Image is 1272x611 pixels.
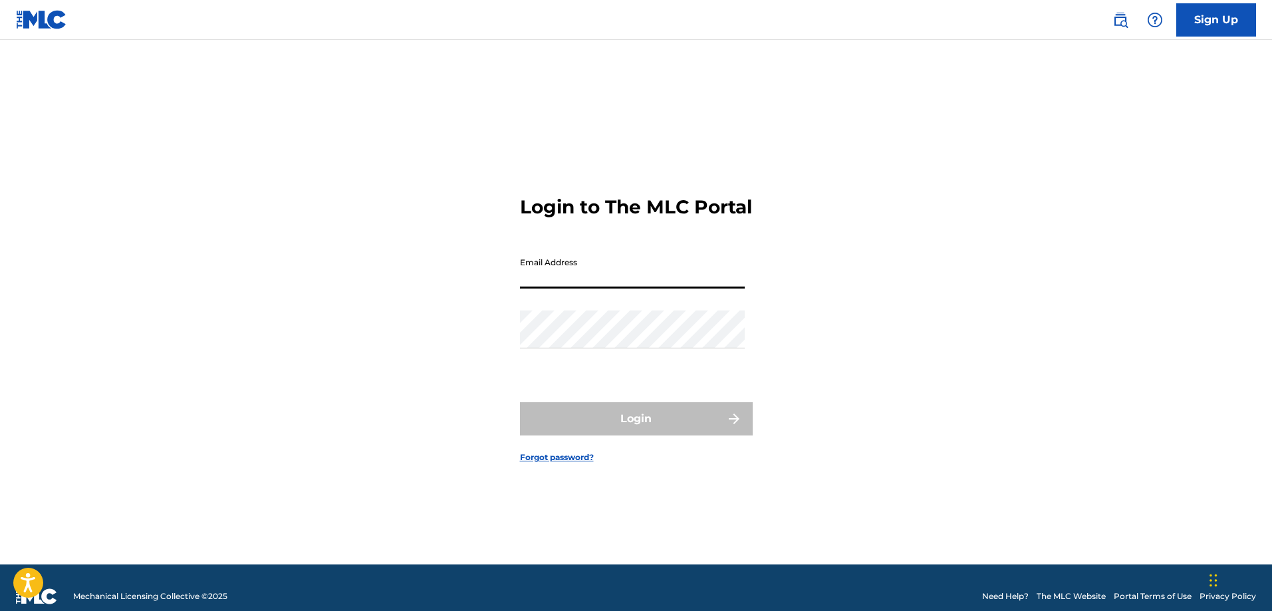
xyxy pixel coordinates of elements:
[1112,12,1128,28] img: search
[982,590,1029,602] a: Need Help?
[520,451,594,463] a: Forgot password?
[1147,12,1163,28] img: help
[1114,590,1192,602] a: Portal Terms of Use
[1037,590,1106,602] a: The MLC Website
[520,195,752,219] h3: Login to The MLC Portal
[1176,3,1256,37] a: Sign Up
[1206,547,1272,611] div: Chat-Widget
[16,10,67,29] img: MLC Logo
[1142,7,1168,33] div: Help
[1107,7,1134,33] a: Public Search
[73,590,227,602] span: Mechanical Licensing Collective © 2025
[1206,547,1272,611] iframe: Chat Widget
[16,588,57,604] img: logo
[1209,560,1217,600] div: Ziehen
[1200,590,1256,602] a: Privacy Policy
